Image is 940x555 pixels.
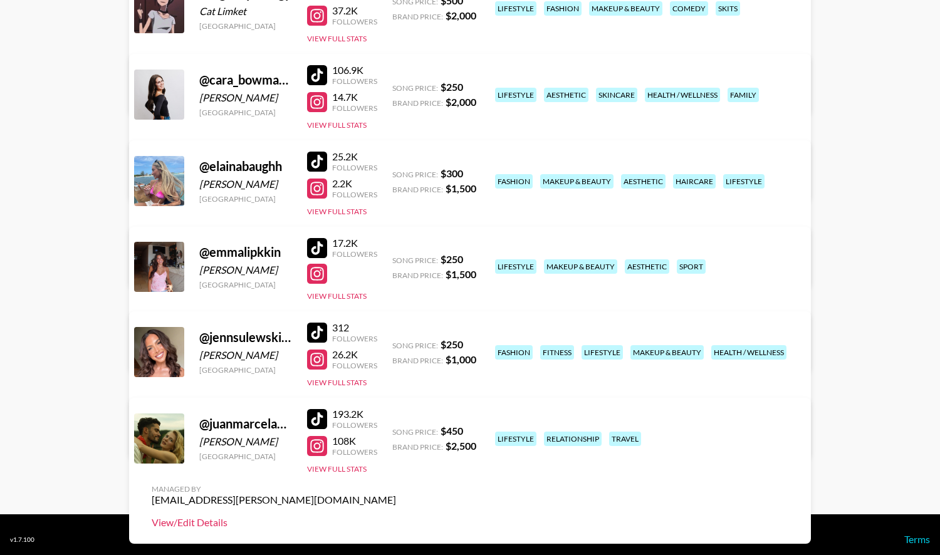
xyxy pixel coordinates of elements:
[540,174,614,189] div: makeup & beauty
[728,88,759,102] div: family
[441,167,463,179] strong: $ 300
[392,271,443,280] span: Brand Price:
[677,259,706,274] div: sport
[199,158,292,174] div: @ elainabaughh
[332,249,377,259] div: Followers
[723,174,765,189] div: lifestyle
[625,259,669,274] div: aesthetic
[332,321,377,334] div: 312
[332,76,377,86] div: Followers
[904,533,930,545] a: Terms
[332,150,377,163] div: 25.2K
[441,338,463,350] strong: $ 250
[199,178,292,190] div: [PERSON_NAME]
[199,452,292,461] div: [GEOGRAPHIC_DATA]
[332,334,377,343] div: Followers
[307,464,367,474] button: View Full Stats
[446,182,476,194] strong: $ 1,500
[589,1,662,16] div: makeup & beauty
[199,244,292,260] div: @ emmalipkkin
[332,163,377,172] div: Followers
[307,207,367,216] button: View Full Stats
[307,378,367,387] button: View Full Stats
[540,345,574,360] div: fitness
[199,91,292,104] div: [PERSON_NAME]
[199,416,292,432] div: @ juanmarcelandrhylan
[446,268,476,280] strong: $ 1,500
[307,34,367,43] button: View Full Stats
[392,185,443,194] span: Brand Price:
[332,420,377,430] div: Followers
[199,21,292,31] div: [GEOGRAPHIC_DATA]
[199,194,292,204] div: [GEOGRAPHIC_DATA]
[332,435,377,447] div: 108K
[711,345,786,360] div: health / wellness
[392,12,443,21] span: Brand Price:
[199,365,292,375] div: [GEOGRAPHIC_DATA]
[199,264,292,276] div: [PERSON_NAME]
[152,516,396,529] a: View/Edit Details
[441,253,463,265] strong: $ 250
[392,442,443,452] span: Brand Price:
[332,408,377,420] div: 193.2K
[307,291,367,301] button: View Full Stats
[630,345,704,360] div: makeup & beauty
[544,259,617,274] div: makeup & beauty
[621,174,666,189] div: aesthetic
[332,190,377,199] div: Followers
[495,88,536,102] div: lifestyle
[199,349,292,361] div: [PERSON_NAME]
[582,345,623,360] div: lifestyle
[392,356,443,365] span: Brand Price:
[645,88,720,102] div: health / wellness
[495,345,533,360] div: fashion
[199,108,292,117] div: [GEOGRAPHIC_DATA]
[544,432,602,446] div: relationship
[332,361,377,370] div: Followers
[199,5,292,18] div: Cat Limket
[152,494,396,506] div: [EMAIL_ADDRESS][PERSON_NAME][DOMAIN_NAME]
[332,91,377,103] div: 14.7K
[332,177,377,190] div: 2.2K
[446,353,476,365] strong: $ 1,000
[495,174,533,189] div: fashion
[596,88,637,102] div: skincare
[441,425,463,437] strong: $ 450
[495,1,536,16] div: lifestyle
[199,280,292,289] div: [GEOGRAPHIC_DATA]
[446,440,476,452] strong: $ 2,500
[441,81,463,93] strong: $ 250
[673,174,716,189] div: haircare
[332,237,377,249] div: 17.2K
[392,427,438,437] span: Song Price:
[392,256,438,265] span: Song Price:
[446,9,476,21] strong: $ 2,000
[332,64,377,76] div: 106.9K
[392,98,443,108] span: Brand Price:
[544,1,582,16] div: fashion
[332,4,377,17] div: 37.2K
[446,96,476,108] strong: $ 2,000
[495,432,536,446] div: lifestyle
[670,1,708,16] div: comedy
[152,484,396,494] div: Managed By
[544,88,588,102] div: aesthetic
[307,120,367,130] button: View Full Stats
[392,83,438,93] span: Song Price:
[392,341,438,350] span: Song Price:
[199,435,292,448] div: [PERSON_NAME]
[199,72,292,88] div: @ cara_bowman12
[495,259,536,274] div: lifestyle
[332,17,377,26] div: Followers
[392,170,438,179] span: Song Price:
[199,329,292,345] div: @ jennsulewski21
[609,432,641,446] div: travel
[332,103,377,113] div: Followers
[10,536,34,544] div: v 1.7.100
[716,1,740,16] div: skits
[332,447,377,457] div: Followers
[332,348,377,361] div: 26.2K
